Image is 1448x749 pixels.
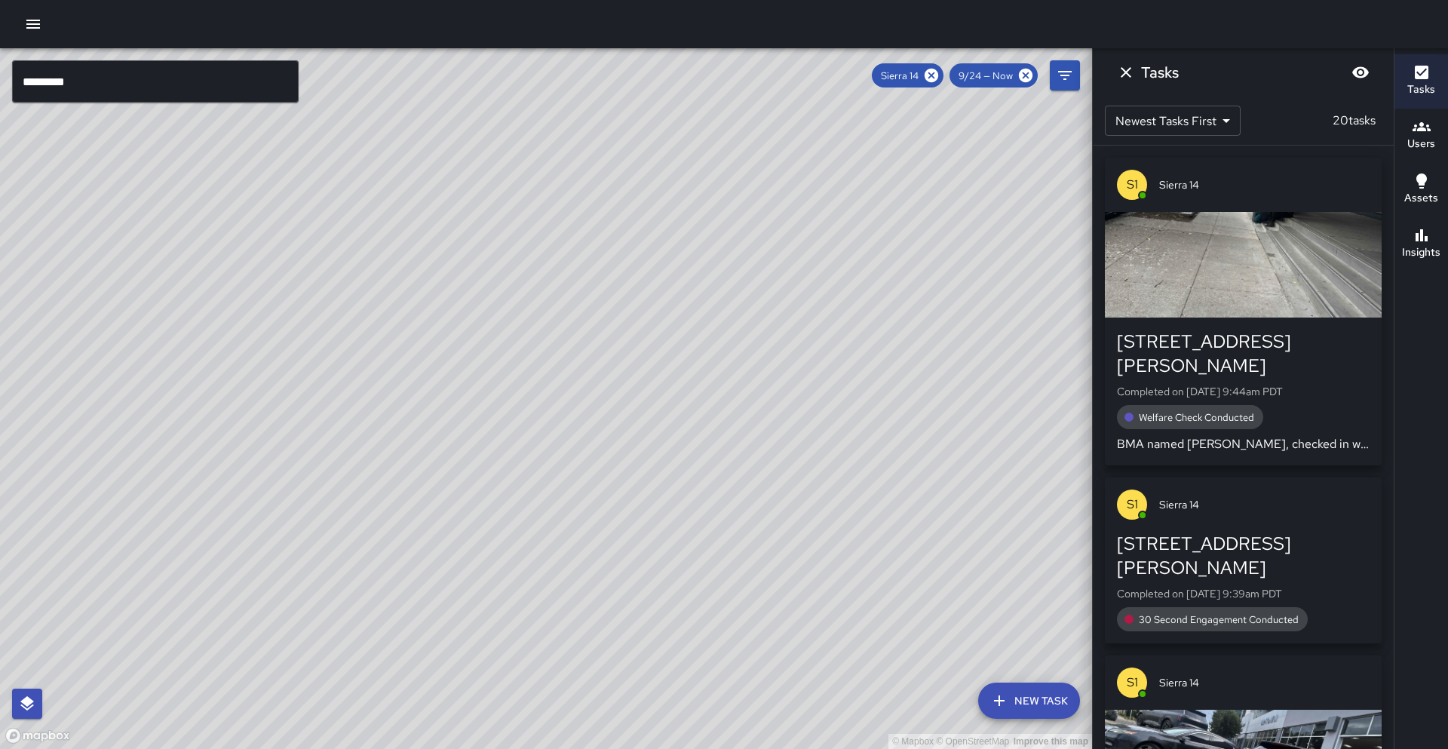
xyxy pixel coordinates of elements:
button: Dismiss [1111,57,1141,87]
div: [STREET_ADDRESS][PERSON_NAME] [1117,532,1370,580]
p: Completed on [DATE] 9:44am PDT [1117,384,1370,399]
h6: Users [1407,136,1435,152]
h6: Tasks [1141,60,1179,84]
span: 30 Second Engagement Conducted [1130,613,1308,626]
span: 9/24 — Now [949,69,1022,82]
h6: Assets [1404,190,1438,207]
div: [STREET_ADDRESS][PERSON_NAME] [1117,330,1370,378]
button: Filters [1050,60,1080,91]
span: Welfare Check Conducted [1130,411,1263,424]
h6: Insights [1402,244,1440,261]
div: 9/24 — Now [949,63,1038,87]
h6: Tasks [1407,81,1435,98]
p: Completed on [DATE] 9:39am PDT [1117,586,1370,601]
p: BMA named [PERSON_NAME], checked in with him he said he’s got okay. Code 4. [1117,435,1370,453]
button: Tasks [1394,54,1448,109]
span: Sierra 14 [872,69,928,82]
p: S1 [1127,674,1138,692]
p: S1 [1127,176,1138,194]
button: Blur [1345,57,1376,87]
p: 20 tasks [1327,112,1382,130]
span: Sierra 14 [1159,497,1370,512]
span: Sierra 14 [1159,177,1370,192]
div: Sierra 14 [872,63,943,87]
div: Newest Tasks First [1105,106,1241,136]
p: S1 [1127,496,1138,514]
button: S1Sierra 14[STREET_ADDRESS][PERSON_NAME]Completed on [DATE] 9:39am PDT30 Second Engagement Conducted [1105,477,1382,643]
button: Assets [1394,163,1448,217]
button: New Task [978,683,1080,719]
span: Sierra 14 [1159,675,1370,690]
button: Users [1394,109,1448,163]
button: S1Sierra 14[STREET_ADDRESS][PERSON_NAME]Completed on [DATE] 9:44am PDTWelfare Check ConductedBMA ... [1105,158,1382,465]
button: Insights [1394,217,1448,272]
